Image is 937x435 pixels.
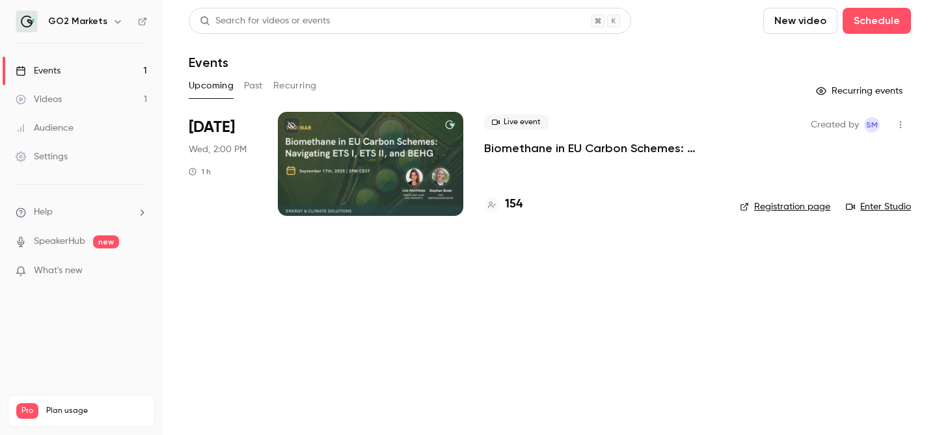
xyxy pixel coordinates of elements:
[866,117,878,133] span: SM
[16,150,68,163] div: Settings
[189,55,228,70] h1: Events
[189,75,234,96] button: Upcoming
[763,8,837,34] button: New video
[484,114,549,130] span: Live event
[189,112,257,216] div: Sep 17 Wed, 2:00 PM (Europe/Berlin)
[811,117,859,133] span: Created by
[864,117,880,133] span: Sophia Mwema
[46,406,146,416] span: Plan usage
[131,265,147,277] iframe: Noticeable Trigger
[846,200,911,213] a: Enter Studio
[484,140,719,156] a: Biomethane in EU Carbon Schemes: Navigating ETS I, ETS II, and BEHG
[273,75,317,96] button: Recurring
[34,264,83,278] span: What's new
[34,205,53,219] span: Help
[16,122,74,135] div: Audience
[189,117,235,138] span: [DATE]
[189,166,211,177] div: 1 h
[244,75,263,96] button: Past
[16,11,37,32] img: GO2 Markets
[93,235,119,248] span: new
[16,64,61,77] div: Events
[34,235,85,248] a: SpeakerHub
[189,143,247,156] span: Wed, 2:00 PM
[505,196,523,213] h4: 154
[740,200,830,213] a: Registration page
[843,8,911,34] button: Schedule
[484,196,523,213] a: 154
[48,15,107,28] h6: GO2 Markets
[16,205,147,219] li: help-dropdown-opener
[810,81,911,101] button: Recurring events
[16,403,38,419] span: Pro
[200,14,330,28] div: Search for videos or events
[16,93,62,106] div: Videos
